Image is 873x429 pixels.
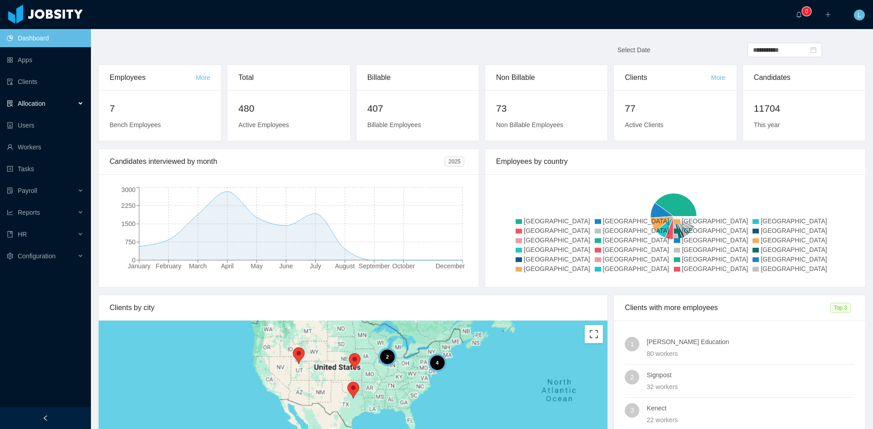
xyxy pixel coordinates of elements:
[196,74,210,81] a: More
[7,209,13,216] i: icon: line-chart
[761,237,827,244] span: [GEOGRAPHIC_DATA]
[761,265,827,272] span: [GEOGRAPHIC_DATA]
[18,100,45,107] span: Allocation
[392,262,415,270] tspan: October
[630,370,634,385] span: 2
[496,65,597,90] div: Non Billable
[617,46,650,54] span: Select Date
[110,101,210,116] h2: 7
[110,65,196,90] div: Employees
[830,303,851,313] span: Top 3
[125,238,136,246] tspan: 750
[238,121,289,128] span: Active Employees
[359,262,390,270] tspan: September
[625,65,711,90] div: Clients
[436,262,465,270] tspan: December
[121,186,135,193] tspan: 3000
[7,187,13,194] i: icon: file-protect
[156,262,181,270] tspan: February
[7,231,13,237] i: icon: book
[496,121,563,128] span: Non Billable Employees
[603,265,669,272] span: [GEOGRAPHIC_DATA]
[802,7,811,16] sup: 0
[585,325,603,343] button: Toggle fullscreen view
[858,10,861,20] span: L
[796,11,802,18] i: icon: bell
[279,262,293,270] tspan: June
[378,348,396,366] div: 2
[496,101,597,116] h2: 73
[445,157,464,167] span: 2025
[7,51,84,69] a: icon: appstoreApps
[7,29,84,47] a: icon: pie-chartDashboard
[367,65,468,90] div: Billable
[121,220,135,227] tspan: 1500
[238,101,339,116] h2: 480
[310,262,321,270] tspan: July
[7,160,84,178] a: icon: profileTasks
[761,256,827,263] span: [GEOGRAPHIC_DATA]
[524,265,590,272] span: [GEOGRAPHIC_DATA]
[7,73,84,91] a: icon: auditClients
[630,337,634,351] span: 1
[496,149,854,174] div: Employees by country
[647,382,854,392] div: 32 workers
[238,65,339,90] div: Total
[810,47,817,53] i: icon: calendar
[367,121,421,128] span: Billable Employees
[625,121,663,128] span: Active Clients
[121,202,135,209] tspan: 2250
[682,237,748,244] span: [GEOGRAPHIC_DATA]
[189,262,207,270] tspan: March
[682,246,748,253] span: [GEOGRAPHIC_DATA]
[754,121,780,128] span: This year
[647,415,854,425] div: 22 workers
[647,337,854,347] h4: [PERSON_NAME] Education
[761,227,827,234] span: [GEOGRAPHIC_DATA]
[761,246,827,253] span: [GEOGRAPHIC_DATA]
[630,403,634,418] span: 3
[761,217,827,225] span: [GEOGRAPHIC_DATA]
[682,227,748,234] span: [GEOGRAPHIC_DATA]
[603,217,669,225] span: [GEOGRAPHIC_DATA]
[221,262,234,270] tspan: April
[603,227,669,234] span: [GEOGRAPHIC_DATA]
[647,370,854,380] h4: Signpost
[132,256,135,264] tspan: 0
[603,246,669,253] span: [GEOGRAPHIC_DATA]
[110,149,445,174] div: Candidates interviewed by month
[647,349,854,359] div: 80 workers
[18,209,40,216] span: Reports
[711,74,726,81] a: More
[754,101,854,116] h2: 11704
[367,101,468,116] h2: 407
[18,231,27,238] span: HR
[7,116,84,134] a: icon: robotUsers
[524,256,590,263] span: [GEOGRAPHIC_DATA]
[825,11,831,18] i: icon: plus
[128,262,151,270] tspan: January
[18,252,55,260] span: Configuration
[7,253,13,259] i: icon: setting
[18,187,37,194] span: Payroll
[524,246,590,253] span: [GEOGRAPHIC_DATA]
[754,65,854,90] div: Candidates
[7,100,13,107] i: icon: solution
[603,237,669,244] span: [GEOGRAPHIC_DATA]
[251,262,262,270] tspan: May
[603,256,669,263] span: [GEOGRAPHIC_DATA]
[524,227,590,234] span: [GEOGRAPHIC_DATA]
[524,217,590,225] span: [GEOGRAPHIC_DATA]
[625,295,830,321] div: Clients with more employees
[682,265,748,272] span: [GEOGRAPHIC_DATA]
[625,101,725,116] h2: 77
[335,262,355,270] tspan: August
[428,354,446,372] div: 4
[647,403,854,413] h4: Kenect
[110,121,161,128] span: Bench Employees
[682,256,748,263] span: [GEOGRAPHIC_DATA]
[524,237,590,244] span: [GEOGRAPHIC_DATA]
[110,295,597,321] div: Clients by city
[682,217,748,225] span: [GEOGRAPHIC_DATA]
[7,138,84,156] a: icon: userWorkers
